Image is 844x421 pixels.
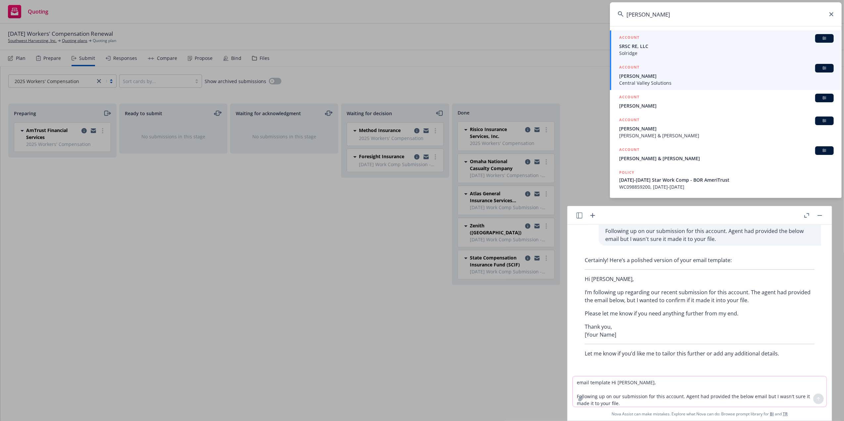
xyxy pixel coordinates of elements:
span: SRSC RE, LLC [619,43,834,50]
span: [DATE]-[DATE] Star Work Comp - BOR AmeriTrust [619,176,834,183]
span: [PERSON_NAME] & [PERSON_NAME] [619,155,834,162]
p: Thank you, [Your Name] [585,323,815,339]
a: ACCOUNTBI[PERSON_NAME][PERSON_NAME] & [PERSON_NAME] [610,113,842,143]
span: BI [818,95,831,101]
a: TR [783,411,788,417]
p: Hi [PERSON_NAME], [585,275,815,283]
input: Search... [610,2,842,26]
span: BI [818,148,831,154]
span: Nova Assist can make mistakes. Explore what Nova can do: Browse prompt library for and [570,407,829,421]
span: BI [818,35,831,41]
p: Following up on our submission for this account. Agent had provided the below email but I wasn't ... [605,227,815,243]
a: ACCOUNTBISRSC RE, LLCSolridge [610,30,842,60]
span: [PERSON_NAME] [619,102,834,109]
a: ACCOUNTBI[PERSON_NAME] & [PERSON_NAME] [610,143,842,165]
span: BI [818,65,831,71]
a: POLICY[DATE]-[DATE] Star Work Comp - BOR AmeriTrustWC098859200, [DATE]-[DATE] [610,165,842,194]
span: Solridge [619,50,834,57]
span: Central Valley Solutions [619,79,834,86]
p: Please let me know if you need anything further from my end. [585,309,815,317]
span: [PERSON_NAME] [619,72,834,79]
p: Certainly! Here’s a polished version of your email template: [585,256,815,264]
h5: ACCOUNT [619,34,639,42]
h5: ACCOUNT [619,117,639,124]
a: ACCOUNTBI[PERSON_NAME] [610,90,842,113]
h5: ACCOUNT [619,146,639,154]
a: ACCOUNTBI[PERSON_NAME]Central Valley Solutions [610,60,842,90]
h5: ACCOUNT [619,94,639,102]
span: WC098859200, [DATE]-[DATE] [619,183,834,190]
p: Let me know if you’d like me to tailor this further or add any additional details. [585,350,815,357]
span: BI [818,118,831,124]
span: [PERSON_NAME] [619,125,834,132]
h5: ACCOUNT [619,64,639,72]
p: I’m following up regarding our recent submission for this account. The agent had provided the ema... [585,288,815,304]
h5: POLICY [619,169,634,176]
span: [PERSON_NAME] & [PERSON_NAME] [619,132,834,139]
a: BI [770,411,774,417]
